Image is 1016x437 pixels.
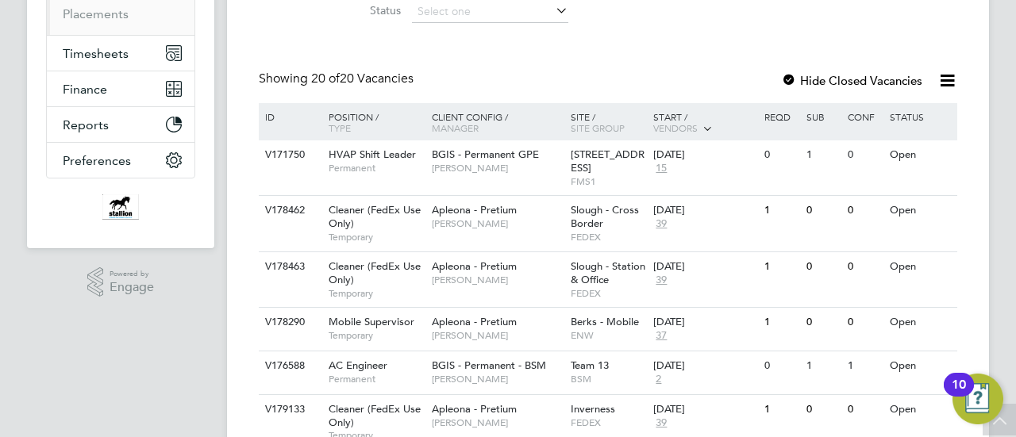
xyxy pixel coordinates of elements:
div: V176588 [261,351,317,381]
span: Site Group [571,121,625,134]
span: Reports [63,117,109,132]
span: Inverness [571,402,615,416]
span: Permanent [329,162,424,174]
div: Open [886,252,955,282]
span: Temporary [329,231,424,243]
div: 1 [844,351,885,381]
span: Temporary [329,329,424,342]
span: [PERSON_NAME] [432,274,563,286]
input: Select one [412,1,568,23]
div: Open [886,140,955,170]
div: 0 [844,308,885,337]
div: 0 [760,351,802,381]
div: [DATE] [653,359,756,373]
span: Slough - Cross Border [571,203,639,230]
div: [DATE] [653,204,756,217]
div: [DATE] [653,316,756,329]
span: Cleaner (FedEx Use Only) [329,402,421,429]
div: Status [886,103,955,130]
span: 39 [653,274,669,287]
div: 0 [802,196,844,225]
a: Powered byEngage [87,267,155,297]
span: Apleona - Pretium [432,315,517,328]
span: Cleaner (FedEx Use Only) [329,203,421,230]
span: ENW [571,329,646,342]
div: 1 [760,395,802,424]
label: Status [310,3,401,17]
span: Vendors [653,121,698,134]
div: 1 [760,252,802,282]
span: Finance [63,82,107,97]
div: 1 [802,140,844,170]
span: FMS1 [571,175,646,188]
div: 1 [760,308,802,337]
div: ID [261,103,317,130]
div: 0 [802,395,844,424]
div: 0 [760,140,802,170]
div: V178462 [261,196,317,225]
div: Showing [259,71,417,87]
span: Berks - Mobile [571,315,639,328]
span: FEDEX [571,287,646,300]
div: 0 [844,395,885,424]
div: Open [886,351,955,381]
div: Position / [317,103,428,141]
button: Finance [47,71,194,106]
div: V179133 [261,395,317,424]
span: 2 [653,373,664,386]
span: Timesheets [63,46,129,61]
span: Engage [110,281,154,294]
span: Permanent [329,373,424,385]
div: V178290 [261,308,317,337]
span: Preferences [63,153,131,168]
div: 0 [802,252,844,282]
div: Site / [567,103,650,141]
img: stallionrecruitment-logo-retina.png [102,194,139,220]
div: Client Config / [428,103,567,141]
span: Team 13 [571,358,609,372]
span: [PERSON_NAME] [432,217,563,230]
a: Placements [63,6,129,21]
button: Timesheets [47,36,194,71]
span: 20 of [311,71,340,86]
div: [DATE] [653,260,756,274]
div: Conf [844,103,885,130]
span: Cleaner (FedEx Use Only) [329,259,421,286]
button: Open Resource Center, 10 new notifications [952,374,1003,424]
div: 0 [844,252,885,282]
span: 20 Vacancies [311,71,414,86]
label: Hide Closed Vacancies [781,73,922,88]
div: [DATE] [653,148,756,162]
a: Go to home page [46,194,195,220]
div: 0 [844,196,885,225]
span: Powered by [110,267,154,281]
span: [PERSON_NAME] [432,162,563,174]
span: BGIS - Permanent GPE [432,148,539,161]
span: BSM [571,373,646,385]
span: Temporary [329,287,424,300]
div: Open [886,308,955,337]
span: Apleona - Pretium [432,259,517,273]
span: 15 [653,162,669,175]
span: Manager [432,121,479,134]
div: Start / [649,103,760,143]
div: Open [886,395,955,424]
div: 0 [802,308,844,337]
span: FEDEX [571,416,646,429]
div: V178463 [261,252,317,282]
div: 1 [760,196,802,225]
button: Preferences [47,143,194,178]
span: BGIS - Permanent - BSM [432,358,546,372]
span: AC Engineer [329,358,387,372]
div: 1 [802,351,844,381]
span: Mobile Supervisor [329,315,414,328]
span: [STREET_ADDRESS] [571,148,645,174]
span: Apleona - Pretium [432,203,517,217]
span: [PERSON_NAME] [432,373,563,385]
span: Slough - Station & Office [571,259,645,286]
div: Reqd [760,103,802,130]
span: HVAP Shift Leader [329,148,416,161]
div: 10 [952,385,966,405]
div: [DATE] [653,403,756,416]
span: Type [329,121,351,134]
